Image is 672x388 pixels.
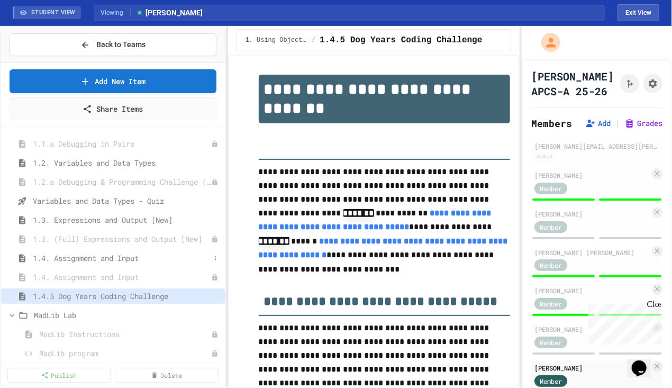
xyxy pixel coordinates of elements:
[7,368,111,383] a: Publish
[211,178,219,186] div: Unpublished
[33,252,210,264] span: 1.4. Assignment and Input
[531,69,616,98] h1: [PERSON_NAME] APCS-A 25-26
[211,140,219,148] div: Unpublished
[540,376,562,386] span: Member
[620,74,639,93] button: Click to see fork details
[584,300,661,345] iframe: chat widget
[33,272,211,283] span: 1.4. Assignment and Input
[246,36,308,44] span: 1. Using Objects and Methods
[136,7,203,19] span: [PERSON_NAME]
[10,97,216,120] a: Share Items
[211,274,219,281] div: Unpublished
[617,4,659,21] button: Exit student view
[211,350,219,357] div: Unpublished
[33,233,211,245] span: 1.3. (Full) Expressions and Output [New]
[10,69,216,93] a: Add New Item
[534,248,650,257] div: [PERSON_NAME] [PERSON_NAME]
[115,368,218,383] a: Delete
[10,33,216,56] button: Back to Teams
[312,36,315,44] span: /
[615,117,620,130] span: |
[585,118,611,129] button: Add
[31,8,76,17] span: STUDENT VIEW
[34,310,221,321] span: MadLib Lab
[39,348,211,359] span: MadLib program
[33,138,211,149] span: 1.1.a Debugging in Pairs
[534,170,650,180] div: [PERSON_NAME]
[33,214,221,225] span: 1.3. Expressions and Output [New]
[628,346,661,377] iframe: chat widget
[211,236,219,243] div: Unpublished
[540,184,562,193] span: Member
[211,331,219,338] div: Unpublished
[96,39,146,50] span: Back to Teams
[540,260,562,270] span: Member
[531,116,572,131] h2: Members
[540,338,562,347] span: Member
[534,363,650,373] div: [PERSON_NAME]
[4,4,73,67] div: Chat with us now!Close
[534,152,555,161] div: Admin
[39,329,211,340] span: MadLib Instructions
[33,195,221,206] span: Variables and Data Types - Quiz
[33,176,211,187] span: 1.2.a Debugging & Programming Challenge (MadLib)
[540,222,562,232] span: Member
[643,74,662,93] button: Assignment Settings
[210,253,221,264] button: More options
[534,141,659,151] div: [PERSON_NAME][EMAIL_ADDRESS][PERSON_NAME][PERSON_NAME][DOMAIN_NAME]
[33,291,221,302] span: 1.4.5 Dog Years Coding Challenge
[33,157,221,168] span: 1.2. Variables and Data Types
[101,8,131,17] span: Viewing
[540,299,562,309] span: Member
[534,209,650,219] div: [PERSON_NAME]
[534,286,650,295] div: [PERSON_NAME]
[320,34,482,47] span: 1.4.5 Dog Years Coding Challenge
[624,118,662,129] button: Grades
[534,324,650,334] div: [PERSON_NAME]
[530,30,563,55] div: My Account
